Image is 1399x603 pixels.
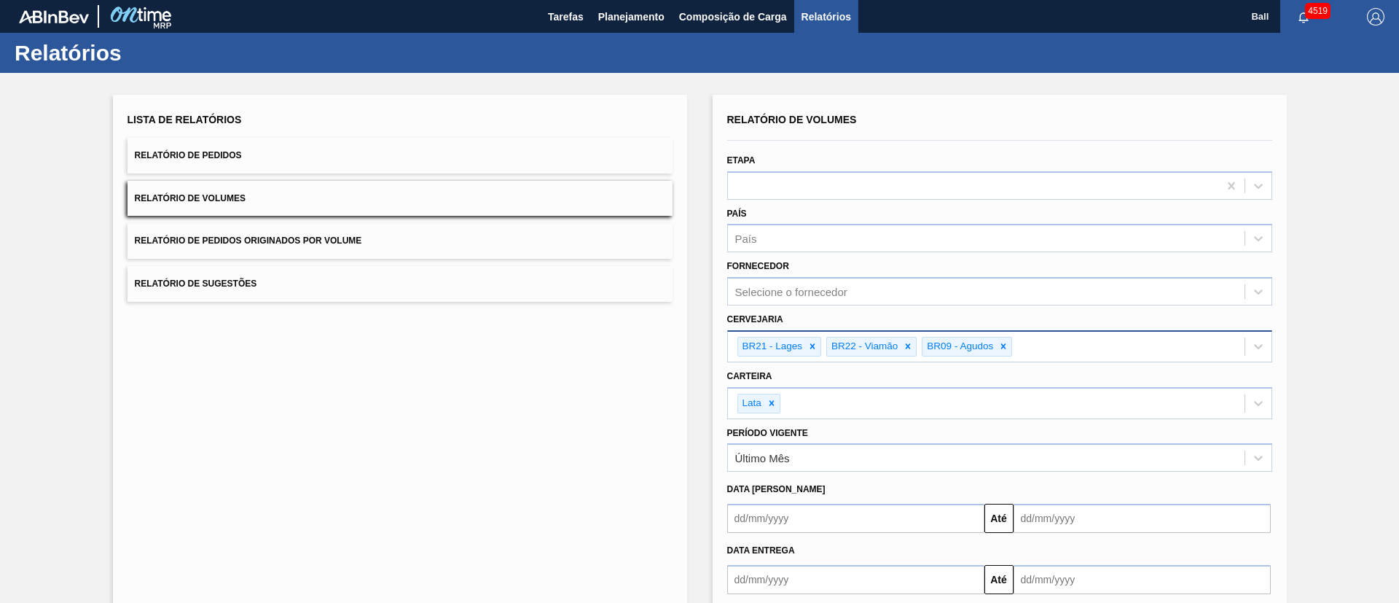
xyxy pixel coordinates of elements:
[1014,504,1271,533] input: dd/mm/yyyy
[1280,7,1327,27] button: Notificações
[735,286,847,298] div: Selecione o fornecedor
[735,452,790,464] div: Último Mês
[984,565,1014,594] button: Até
[548,8,584,26] span: Tarefas
[727,484,826,494] span: Data [PERSON_NAME]
[984,504,1014,533] button: Até
[128,266,673,302] button: Relatório de Sugestões
[727,114,857,125] span: Relatório de Volumes
[19,10,89,23] img: TNhmsLtSVTkK8tSr43FrP2fwEKptu5GPRR3wAAAABJRU5ErkJggg==
[128,138,673,174] button: Relatório de Pedidos
[802,8,851,26] span: Relatórios
[727,261,789,271] label: Fornecedor
[135,150,242,160] span: Relatório de Pedidos
[15,44,273,61] h1: Relatórios
[679,8,787,26] span: Composição de Carga
[735,233,757,245] div: País
[135,279,257,289] span: Relatório de Sugestões
[727,428,808,438] label: Período Vigente
[727,209,747,219] label: País
[727,545,795,556] span: Data entrega
[135,236,362,246] span: Relatório de Pedidos Originados por Volume
[727,504,984,533] input: dd/mm/yyyy
[128,223,673,259] button: Relatório de Pedidos Originados por Volume
[727,371,772,381] label: Carteira
[922,338,995,356] div: BR09 - Agudos
[135,193,246,203] span: Relatório de Volumes
[1305,3,1331,19] span: 4519
[1014,565,1271,594] input: dd/mm/yyyy
[128,181,673,217] button: Relatório de Volumes
[128,114,242,125] span: Lista de Relatórios
[1367,8,1384,26] img: Logout
[727,314,783,324] label: Cervejaria
[727,565,984,594] input: dd/mm/yyyy
[827,338,900,356] div: BR22 - Viamão
[727,155,756,166] label: Etapa
[738,338,805,356] div: BR21 - Lages
[738,394,764,413] div: Lata
[598,8,665,26] span: Planejamento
